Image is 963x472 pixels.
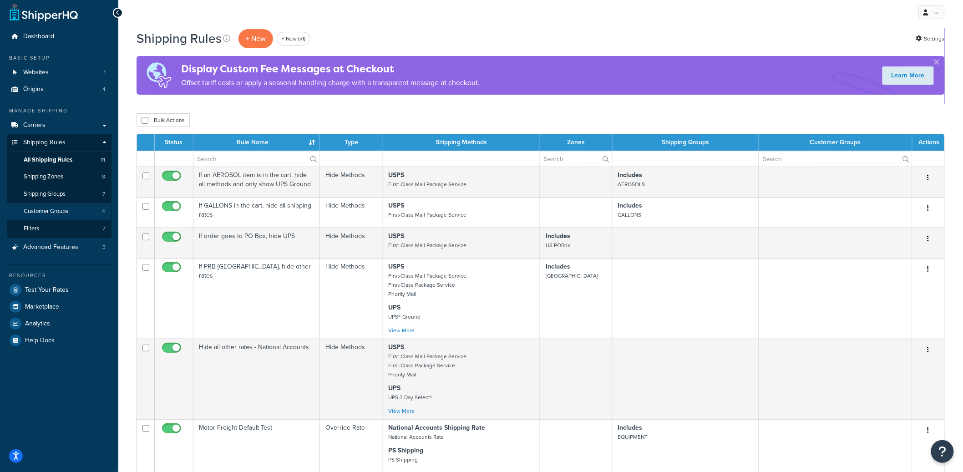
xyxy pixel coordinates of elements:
[389,407,415,415] a: View More
[7,168,112,185] li: Shipping Zones
[389,352,467,379] small: First-Class Mail Package Service First-Class Package Service Priority Mail
[546,231,570,241] strong: Includes
[389,326,415,335] a: View More
[7,28,112,45] a: Dashboard
[931,440,954,463] button: Open Resource Center
[137,30,222,47] h1: Shipping Rules
[7,81,112,98] li: Origins
[320,258,383,339] td: Hide Methods
[7,117,112,134] a: Carriers
[389,342,405,352] strong: USPS
[916,32,945,45] a: Settings
[7,186,112,203] a: Shipping Groups 7
[7,64,112,81] li: Websites
[389,313,421,321] small: UPS® Ground
[23,33,54,41] span: Dashboard
[101,156,105,164] span: 11
[389,433,444,441] small: National Accounts Rate
[193,151,319,167] input: Search
[618,201,643,210] strong: Includes
[320,134,383,151] th: Type
[23,86,44,93] span: Origins
[193,339,320,419] td: Hide all other rates - National Accounts
[102,86,106,93] span: 4
[546,262,570,271] strong: Includes
[104,69,106,76] span: 1
[389,211,467,219] small: First-Class Mail Package Service
[137,113,190,127] button: Bulk Actions
[389,393,433,401] small: UPS 3 Day Select®
[7,134,112,151] a: Shipping Rules
[7,203,112,220] a: Customer Groups 4
[882,66,934,85] a: Learn More
[7,64,112,81] a: Websites 1
[7,332,112,349] a: Help Docs
[24,208,68,215] span: Customer Groups
[25,337,55,345] span: Help Docs
[23,122,46,129] span: Carriers
[193,258,320,339] td: If PRB [GEOGRAPHIC_DATA], hide other rates
[7,152,112,168] a: All Shipping Rules 11
[320,167,383,197] td: Hide Methods
[7,203,112,220] li: Customer Groups
[23,139,66,147] span: Shipping Rules
[7,239,112,256] li: Advanced Features
[618,180,645,188] small: AEROSOLS
[7,152,112,168] li: All Shipping Rules
[7,134,112,238] li: Shipping Rules
[181,61,480,76] h4: Display Custom Fee Messages at Checkout
[7,315,112,332] a: Analytics
[137,56,181,95] img: duties-banner-06bc72dcb5fe05cb3f9472aba00be2ae8eb53ab6f0d8bb03d382ba314ac3c341.png
[320,339,383,419] td: Hide Methods
[389,201,405,210] strong: USPS
[389,303,401,312] strong: UPS
[383,134,541,151] th: Shipping Methods
[389,423,486,432] strong: National Accounts Shipping Rate
[7,168,112,185] a: Shipping Zones 8
[102,225,105,233] span: 7
[759,134,912,151] th: Customer Groups
[7,107,112,115] div: Manage Shipping
[389,272,467,298] small: First-Class Mail Package Service First-Class Package Service Priority Mail
[25,286,69,294] span: Test Your Rates
[389,231,405,241] strong: USPS
[193,228,320,258] td: If order goes to PO Box, hide UPS
[102,208,105,215] span: 4
[7,54,112,62] div: Basic Setup
[618,433,648,441] small: EQUIPMENT
[25,320,50,328] span: Analytics
[7,220,112,237] li: Filters
[618,211,642,219] small: GALLONS
[10,3,78,21] a: ShipperHQ Home
[912,134,944,151] th: Actions
[7,282,112,298] a: Test Your Rates
[320,197,383,228] td: Hide Methods
[24,190,66,198] span: Shipping Groups
[540,134,613,151] th: Zones
[23,244,78,251] span: Advanced Features
[389,383,401,393] strong: UPS
[155,134,193,151] th: Status
[7,81,112,98] a: Origins 4
[546,272,598,280] small: [GEOGRAPHIC_DATA]
[23,69,49,76] span: Websites
[613,134,759,151] th: Shipping Groups
[25,303,59,311] span: Marketplace
[7,239,112,256] a: Advanced Features 3
[389,262,405,271] strong: USPS
[389,170,405,180] strong: USPS
[193,197,320,228] td: If GALLONS in the cart, hide all shipping rates
[389,241,467,249] small: First-Class Mail Package Service
[102,173,105,181] span: 8
[320,228,383,258] td: Hide Methods
[102,190,105,198] span: 7
[389,456,418,464] small: PS Shipping
[7,299,112,315] a: Marketplace
[7,272,112,279] div: Resources
[389,180,467,188] small: First-Class Mail Package Service
[102,244,106,251] span: 3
